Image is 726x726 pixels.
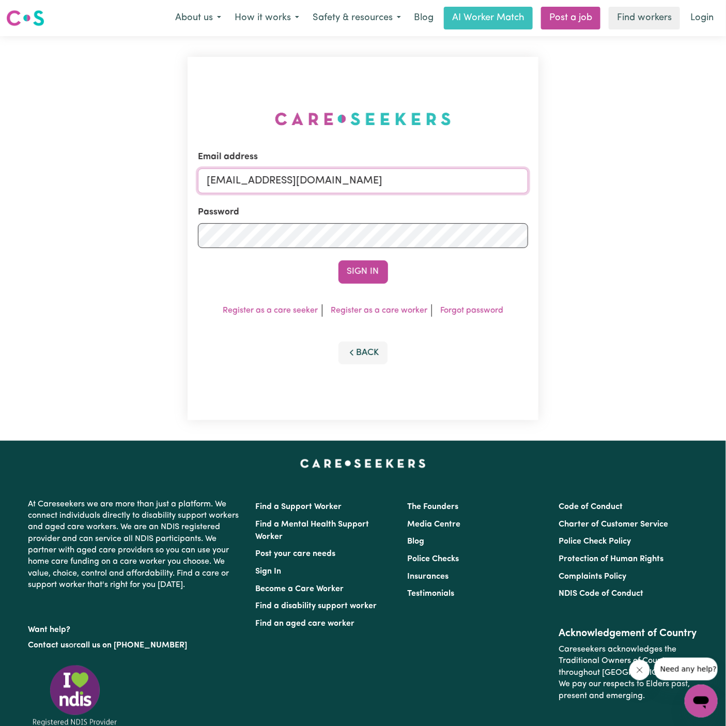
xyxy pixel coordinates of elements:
a: Login [684,7,720,29]
a: Find a Mental Health Support Worker [256,520,369,541]
label: Email address [198,150,258,164]
a: Charter of Customer Service [559,520,668,529]
label: Password [198,206,239,219]
a: Register as a care worker [331,306,427,315]
a: Blog [408,7,440,29]
a: Code of Conduct [559,503,623,511]
a: Find an aged care worker [256,620,355,628]
p: or [28,636,243,655]
a: Register as a care seeker [223,306,318,315]
a: Post your care needs [256,550,336,558]
a: Forgot password [440,306,503,315]
a: Police Check Policy [559,537,631,546]
iframe: Button to launch messaging window [685,685,718,718]
h2: Acknowledgement of Country [559,627,698,640]
button: Sign In [338,260,388,283]
a: Testimonials [407,590,454,598]
a: Careseekers logo [6,6,44,30]
a: call us on [PHONE_NUMBER] [77,641,188,650]
a: AI Worker Match [444,7,533,29]
a: Find workers [609,7,680,29]
a: NDIS Code of Conduct [559,590,643,598]
a: Complaints Policy [559,573,626,581]
iframe: Close message [629,660,650,681]
a: Find a disability support worker [256,602,377,610]
a: Become a Care Worker [256,585,344,593]
input: Email address [198,168,528,193]
button: About us [168,7,228,29]
a: Protection of Human Rights [559,555,663,563]
a: Media Centre [407,520,460,529]
button: Safety & resources [306,7,408,29]
p: Want help? [28,620,243,636]
a: Contact us [28,641,69,650]
a: Find a Support Worker [256,503,342,511]
button: Back [338,342,388,364]
a: The Founders [407,503,458,511]
a: Blog [407,537,424,546]
a: Insurances [407,573,449,581]
a: Careseekers home page [300,459,426,468]
img: Careseekers logo [6,9,44,27]
p: At Careseekers we are more than just a platform. We connect individuals directly to disability su... [28,495,243,595]
p: Careseekers acknowledges the Traditional Owners of Country throughout [GEOGRAPHIC_DATA]. We pay o... [559,640,698,706]
iframe: Message from company [654,658,718,681]
a: Sign In [256,567,282,576]
a: Police Checks [407,555,459,563]
a: Post a job [541,7,600,29]
button: How it works [228,7,306,29]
